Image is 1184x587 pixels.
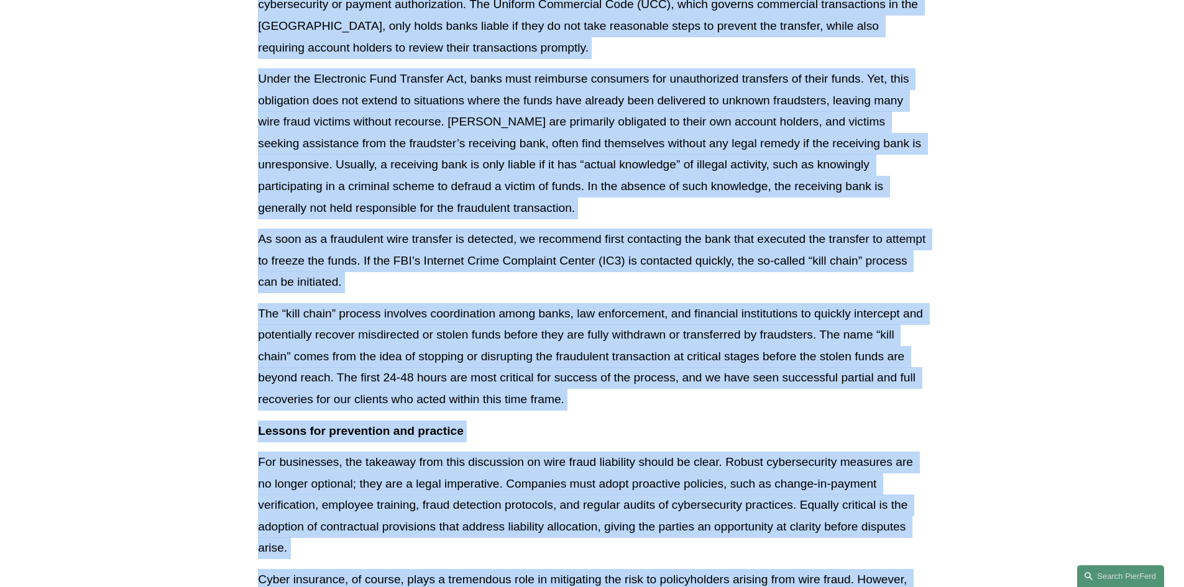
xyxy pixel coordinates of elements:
[258,229,925,293] p: As soon as a fraudulent wire transfer is detected, we recommend first contacting the bank that ex...
[258,68,925,219] p: Under the Electronic Fund Transfer Act, banks must reimburse consumers for unauthorized transfers...
[258,303,925,411] p: The “kill chain” process involves coordination among banks, law enforcement, and financial instit...
[258,452,925,559] p: For businesses, the takeaway from this discussion on wire fraud liability should be clear. Robust...
[258,424,464,437] strong: Lessons for prevention and practice
[1077,565,1164,587] a: Search this site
